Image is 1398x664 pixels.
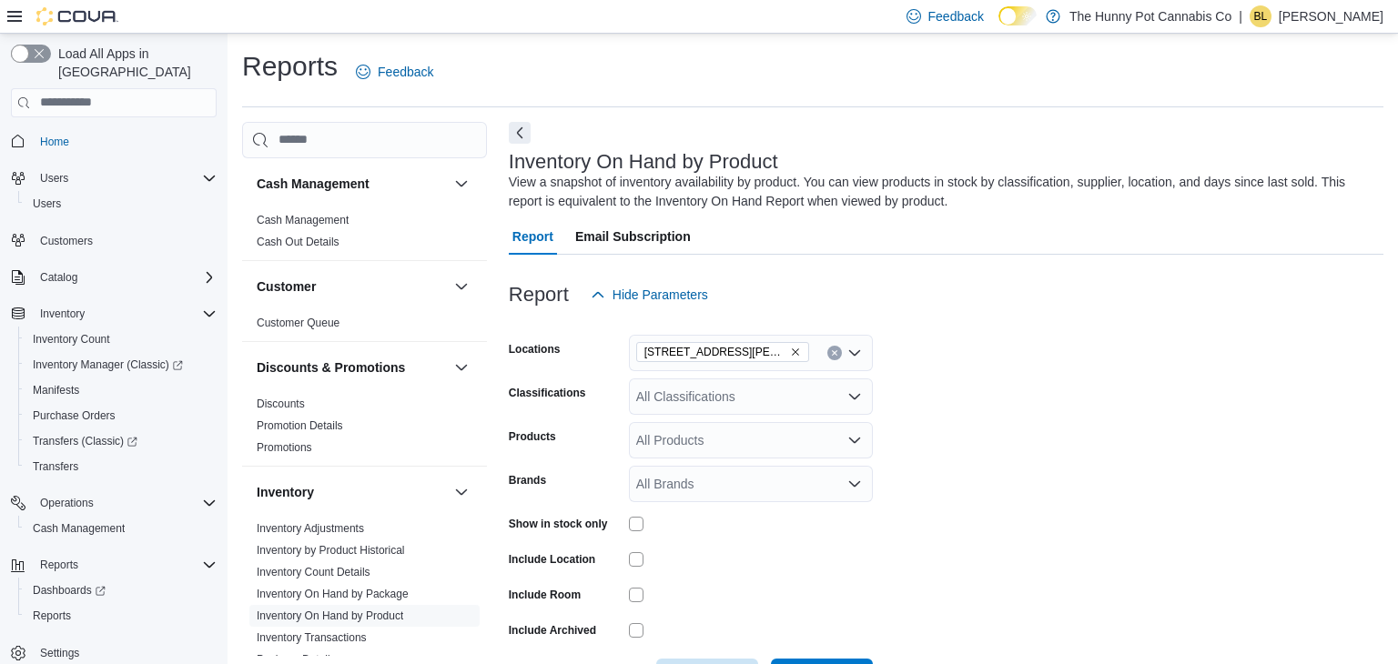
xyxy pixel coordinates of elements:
[257,631,367,644] a: Inventory Transactions
[257,588,409,600] a: Inventory On Hand by Package
[33,408,116,423] span: Purchase Orders
[1254,5,1268,27] span: BL
[33,583,106,598] span: Dashboards
[257,440,312,455] span: Promotions
[257,358,405,377] h3: Discounts & Promotions
[349,54,441,90] a: Feedback
[451,357,472,378] button: Discounts & Promotions
[33,434,137,448] span: Transfers (Classic)
[33,229,217,252] span: Customers
[575,218,691,255] span: Email Subscription
[509,386,586,400] label: Classifications
[33,521,125,536] span: Cash Management
[257,522,364,535] a: Inventory Adjustments
[18,428,224,454] a: Transfers (Classic)
[25,605,217,627] span: Reports
[257,543,405,558] span: Inventory by Product Historical
[790,347,801,357] button: Remove 6161 Thorold Stone Rd from selection in this group
[4,301,224,327] button: Inventory
[827,346,842,360] button: Clear input
[40,496,94,510] span: Operations
[257,236,339,248] a: Cash Out Details
[509,517,608,531] label: Show in stock only
[33,167,217,189] span: Users
[33,492,101,514] button: Operations
[1279,5,1383,27] p: [PERSON_NAME]
[257,277,447,296] button: Customer
[242,312,487,341] div: Customer
[257,483,447,501] button: Inventory
[451,481,472,503] button: Inventory
[257,630,367,645] span: Inventory Transactions
[25,518,132,539] a: Cash Management
[242,48,338,85] h1: Reports
[36,7,118,25] img: Cova
[847,433,862,448] button: Open list of options
[33,642,86,664] a: Settings
[25,193,68,215] a: Users
[33,303,92,325] button: Inventory
[33,332,110,347] span: Inventory Count
[33,267,85,288] button: Catalog
[51,45,217,81] span: Load All Apps in [GEOGRAPHIC_DATA]
[25,456,86,478] a: Transfers
[257,441,312,454] a: Promotions
[18,516,224,541] button: Cash Management
[40,234,93,248] span: Customers
[25,456,217,478] span: Transfers
[509,151,778,173] h3: Inventory On Hand by Product
[25,405,217,427] span: Purchase Orders
[25,518,217,539] span: Cash Management
[25,193,217,215] span: Users
[33,303,217,325] span: Inventory
[25,405,123,427] a: Purchase Orders
[18,454,224,479] button: Transfers
[25,379,86,401] a: Manifests
[257,483,314,501] h3: Inventory
[33,554,217,576] span: Reports
[257,609,403,622] a: Inventory On Hand by Product
[33,383,79,397] span: Manifests
[18,377,224,403] button: Manifests
[257,587,409,601] span: Inventory On Hand by Package
[257,358,447,377] button: Discounts & Promotions
[242,209,487,260] div: Cash Management
[40,270,77,285] span: Catalog
[25,354,217,376] span: Inventory Manager (Classic)
[25,379,217,401] span: Manifests
[40,558,78,572] span: Reports
[509,473,546,488] label: Brands
[33,230,100,252] a: Customers
[33,554,86,576] button: Reports
[4,166,224,191] button: Users
[257,175,447,193] button: Cash Management
[512,218,553,255] span: Report
[25,430,217,452] span: Transfers (Classic)
[33,130,217,153] span: Home
[40,135,69,149] span: Home
[33,641,217,664] span: Settings
[1239,5,1242,27] p: |
[25,430,145,452] a: Transfers (Classic)
[257,175,370,193] h3: Cash Management
[613,286,708,304] span: Hide Parameters
[18,603,224,629] button: Reports
[4,128,224,155] button: Home
[18,352,224,377] a: Inventory Manager (Classic)
[33,196,61,211] span: Users
[451,173,472,195] button: Cash Management
[257,317,339,329] a: Customer Queue
[1069,5,1231,27] p: The Hunny Pot Cannabis Co
[25,579,217,601] span: Dashboards
[18,191,224,216] button: Users
[18,578,224,603] a: Dashboards
[257,609,403,623] span: Inventory On Hand by Product
[33,167,76,189] button: Users
[257,566,370,578] a: Inventory Count Details
[847,477,862,491] button: Open list of options
[4,227,224,254] button: Customers
[40,171,68,186] span: Users
[1250,5,1271,27] div: Branden Lalonde
[40,307,85,321] span: Inventory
